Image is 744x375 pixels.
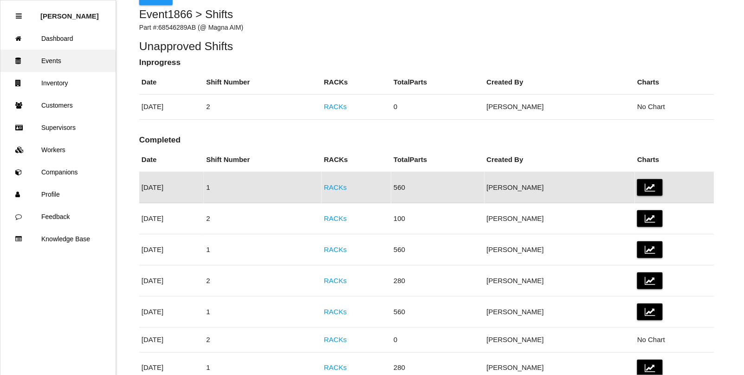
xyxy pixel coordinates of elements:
[391,70,484,95] th: Total Parts
[485,203,635,234] td: [PERSON_NAME]
[204,234,322,265] td: 1
[635,70,714,95] th: Charts
[139,203,204,234] td: [DATE]
[391,328,484,353] td: 0
[0,183,116,206] a: Profile
[0,50,116,72] a: Events
[635,148,714,172] th: Charts
[485,328,635,353] td: [PERSON_NAME]
[204,328,322,353] td: 2
[139,135,181,144] b: Completed
[16,5,22,27] div: Close
[139,328,204,353] td: [DATE]
[485,70,635,95] th: Created By
[139,95,204,120] td: [DATE]
[324,363,347,371] a: RACKs
[324,214,347,222] a: RACKs
[204,70,322,95] th: Shift Number
[139,40,714,52] h5: Unapproved Shifts
[485,172,635,203] td: [PERSON_NAME]
[324,308,347,316] a: RACKs
[485,95,635,120] td: [PERSON_NAME]
[0,116,116,139] a: Supervisors
[0,94,116,116] a: Customers
[391,265,484,297] td: 280
[391,148,484,172] th: Total Parts
[139,8,714,20] h4: Event 1866 > Shifts
[0,161,116,183] a: Companions
[485,234,635,265] td: [PERSON_NAME]
[204,297,322,328] td: 1
[322,148,391,172] th: RACKs
[139,70,204,95] th: Date
[0,139,116,161] a: Workers
[139,23,714,32] p: Part #: 68546289AB (@ Magna AIM)
[204,203,322,234] td: 2
[324,103,347,110] a: RACKs
[139,234,204,265] td: [DATE]
[485,297,635,328] td: [PERSON_NAME]
[139,58,181,67] b: Inprogress
[485,265,635,297] td: [PERSON_NAME]
[635,328,714,353] td: No Chart
[139,297,204,328] td: [DATE]
[324,246,347,253] a: RACKs
[0,206,116,228] a: Feedback
[485,148,635,172] th: Created By
[204,95,322,120] td: 2
[391,234,484,265] td: 560
[204,172,322,203] td: 1
[0,228,116,250] a: Knowledge Base
[391,297,484,328] td: 560
[139,172,204,203] td: [DATE]
[139,265,204,297] td: [DATE]
[322,70,391,95] th: RACKs
[391,95,484,120] td: 0
[635,95,714,120] td: No Chart
[40,5,99,20] p: Rosie Blandino
[0,72,116,94] a: Inventory
[391,203,484,234] td: 100
[324,277,347,284] a: RACKs
[324,183,347,191] a: RACKs
[204,265,322,297] td: 2
[204,148,322,172] th: Shift Number
[324,336,347,343] a: RACKs
[391,172,484,203] td: 560
[0,27,116,50] a: Dashboard
[139,148,204,172] th: Date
